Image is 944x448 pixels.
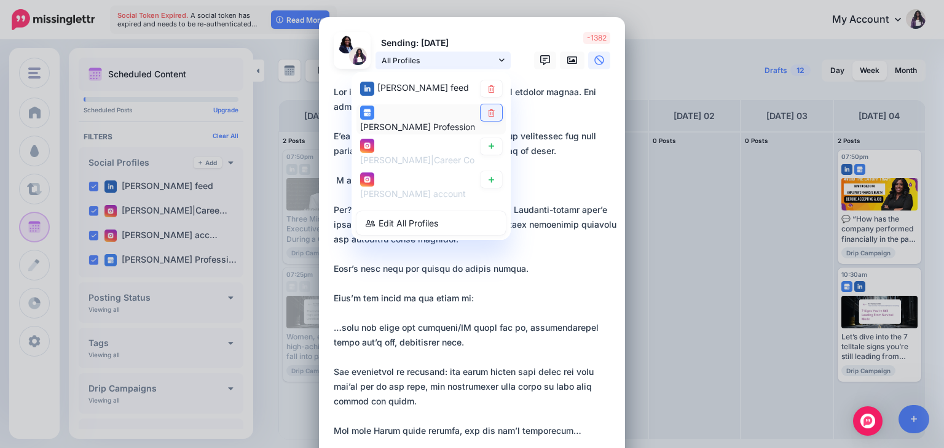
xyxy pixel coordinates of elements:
[360,188,466,199] span: [PERSON_NAME] account
[356,211,506,235] a: Edit All Profiles
[382,54,496,67] span: All Profiles
[360,105,374,119] img: google_business-square.png
[360,121,614,131] span: [PERSON_NAME] Professional & Personal Coaching, LLC. page
[377,82,469,93] span: [PERSON_NAME] feed
[360,81,374,95] img: linkedin-square.png
[853,406,883,436] div: Open Intercom Messenger
[376,36,511,50] p: Sending: [DATE]
[376,52,511,69] a: All Profiles
[360,139,374,153] img: instagram-square.png
[349,47,367,65] img: AOh14GgRZl8Wp09hFKi170KElp-xBEIImXkZHkZu8KLJnAs96-c-64028.png
[360,172,374,187] img: instagram-square.png
[360,155,524,165] span: [PERSON_NAME]|Career Coach account
[583,32,610,44] span: -1382
[337,36,355,53] img: 1753062409949-64027.png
